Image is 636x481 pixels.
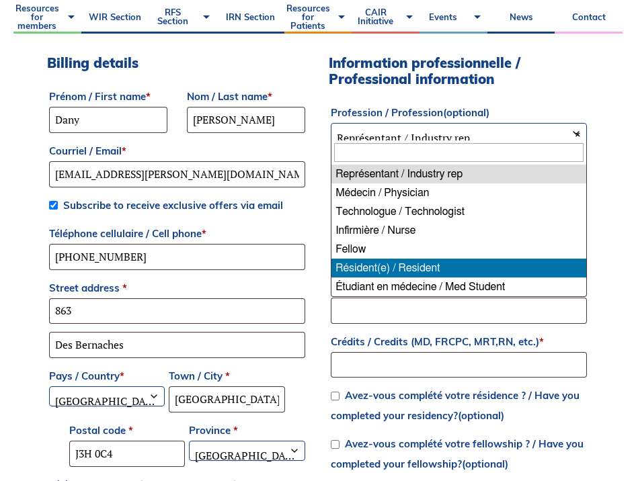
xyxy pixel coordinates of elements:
span: Subscribe to receive exclusive offers via email [63,199,283,212]
li: Infirmière / Nurse [331,221,586,240]
label: Avez-vous complété votre résidence ? / Have you completed your residency? [331,389,580,422]
li: Représentant / Industry rep [331,165,586,183]
label: Street address [49,278,305,298]
label: Courriel / Email [49,141,305,161]
span: Pays / Country [49,386,165,406]
label: Profession / Profession [331,103,587,123]
span: Quebec [190,441,304,470]
span: (optional) [443,106,489,119]
label: Pays / Country [49,366,165,386]
span: Représentant / Industry rep [331,123,587,143]
label: Postal code [69,421,185,441]
h3: Information professionnelle / Professional information [329,55,589,87]
input: House number and street name [49,298,305,324]
label: Nom / Last name [187,87,305,107]
span: Représentant / Industry rep [331,124,586,152]
label: Téléphone cellulaire / Cell phone [49,224,305,244]
label: Avez-vous complété votre fellowship ? / Have you completed your fellowship? [331,437,584,470]
input: Avez-vous complété votre résidence ? / Have you completed your residency?(optional) [331,392,340,400]
span: Canada [50,387,164,415]
input: Subscribe to receive exclusive offers via email [49,201,58,210]
span: Province / State [189,441,305,461]
label: Prénom / First name [49,87,167,107]
input: Avez-vous complété votre fellowship ? / Have you completed your fellowship?(optional) [331,440,340,449]
label: Town / City [169,366,284,386]
li: Technologue / Technologist [331,202,586,221]
li: Résident(e) / Resident [331,259,586,277]
li: Médecin / Physician [331,183,586,202]
h3: Billing details [47,55,307,71]
li: Fellow [331,240,586,259]
label: Province [189,421,305,441]
input: Apartment, suite, unit, etc. (optional) [49,332,305,358]
li: Étudiant en médecine / Med Student [331,277,586,296]
label: Crédits / Credits (MD, FRCPC, MRT,RN, etc.) [331,332,587,352]
span: (optional) [462,457,508,470]
span: (optional) [458,409,504,422]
